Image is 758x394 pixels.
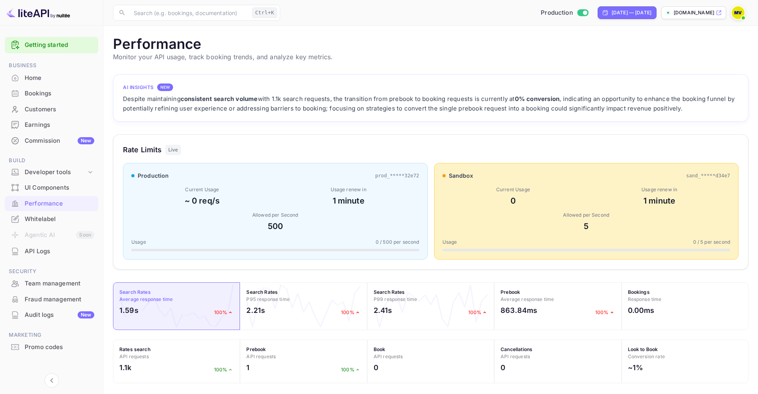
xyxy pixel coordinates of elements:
[588,186,730,193] div: Usage renew in
[732,6,744,19] img: Michael Vogt
[5,267,98,276] span: Security
[25,247,94,256] div: API Logs
[119,296,173,302] span: Average response time
[5,307,98,322] a: Audit logsNew
[628,362,643,373] h2: ~1%
[5,133,98,149] div: CommissionNew
[501,296,554,302] span: Average response time
[165,145,181,155] div: Live
[246,289,278,295] strong: Search Rates
[442,195,584,207] div: 0
[501,346,532,352] strong: Cancellations
[538,8,591,17] div: Switch to Sandbox mode
[119,353,149,359] span: API requests
[5,102,98,117] div: Customers
[25,199,94,208] div: Performance
[5,212,98,227] div: Whitelabel
[25,311,94,320] div: Audit logs
[6,6,70,19] img: LiteAPI logo
[374,289,405,295] strong: Search Rates
[123,144,162,155] h3: Rate Limits
[131,239,146,246] span: Usage
[252,8,277,18] div: Ctrl+K
[5,276,98,291] a: Team management
[246,346,266,352] strong: Prebook
[374,305,392,316] h2: 2.41s
[25,279,94,288] div: Team management
[25,74,94,83] div: Home
[5,133,98,148] a: CommissionNew
[442,186,584,193] div: Current Usage
[674,9,714,16] p: [DOMAIN_NAME]
[693,239,730,246] span: 0 / 5 per second
[442,239,457,246] span: Usage
[501,305,537,316] h2: 863.84ms
[246,305,265,316] h2: 2.21s
[374,296,417,302] span: P99 response time
[341,366,361,373] p: 100%
[131,220,419,232] div: 500
[5,117,98,132] a: Earnings
[5,61,98,70] span: Business
[501,362,505,373] h2: 0
[442,220,731,232] div: 5
[5,37,98,53] div: Getting started
[5,331,98,340] span: Marketing
[374,362,378,373] h2: 0
[5,70,98,86] div: Home
[25,136,94,146] div: Commission
[5,292,98,307] a: Fraud management
[5,340,98,354] a: Promo codes
[442,212,731,219] div: Allowed per Second
[25,105,94,114] div: Customers
[515,95,560,103] strong: 0% conversion
[5,180,98,196] div: UI Components
[5,244,98,258] a: API Logs
[5,212,98,226] a: Whitelabel
[214,309,234,316] p: 100%
[113,52,748,62] p: Monitor your API usage, track booking trends, and analyze key metrics.
[628,296,662,302] span: Response time
[628,353,665,359] span: Conversion rate
[278,195,419,207] div: 1 minute
[374,346,386,352] strong: Book
[5,86,98,101] a: Bookings
[501,289,520,295] strong: Prebook
[78,311,94,318] div: New
[25,168,86,177] div: Developer tools
[131,195,273,207] div: ~ 0 req/s
[468,309,488,316] p: 100%
[113,35,748,52] h1: Performance
[501,353,530,359] span: API requests
[246,353,276,359] span: API requests
[5,117,98,133] div: Earnings
[628,289,650,295] strong: Bookings
[541,8,573,17] span: Production
[78,137,94,144] div: New
[119,289,151,295] strong: Search Rates
[131,212,419,219] div: Allowed per Second
[278,186,419,193] div: Usage renew in
[588,195,730,207] div: 1 minute
[25,215,94,224] div: Whitelabel
[5,196,98,212] div: Performance
[25,120,94,130] div: Earnings
[5,165,98,179] div: Developer tools
[131,186,273,193] div: Current Usage
[5,340,98,355] div: Promo codes
[5,180,98,195] a: UI Components
[214,366,234,373] p: 100%
[628,305,655,316] h2: 0.00ms
[5,307,98,323] div: Audit logsNew
[119,305,138,316] h2: 1.59s
[5,276,98,291] div: Team management
[129,5,249,21] input: Search (e.g. bookings, documentation)
[376,239,419,246] span: 0 / 500 per second
[246,296,290,302] span: P95 response time
[45,373,59,388] button: Collapse navigation
[449,171,474,180] span: sandbox
[5,70,98,85] a: Home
